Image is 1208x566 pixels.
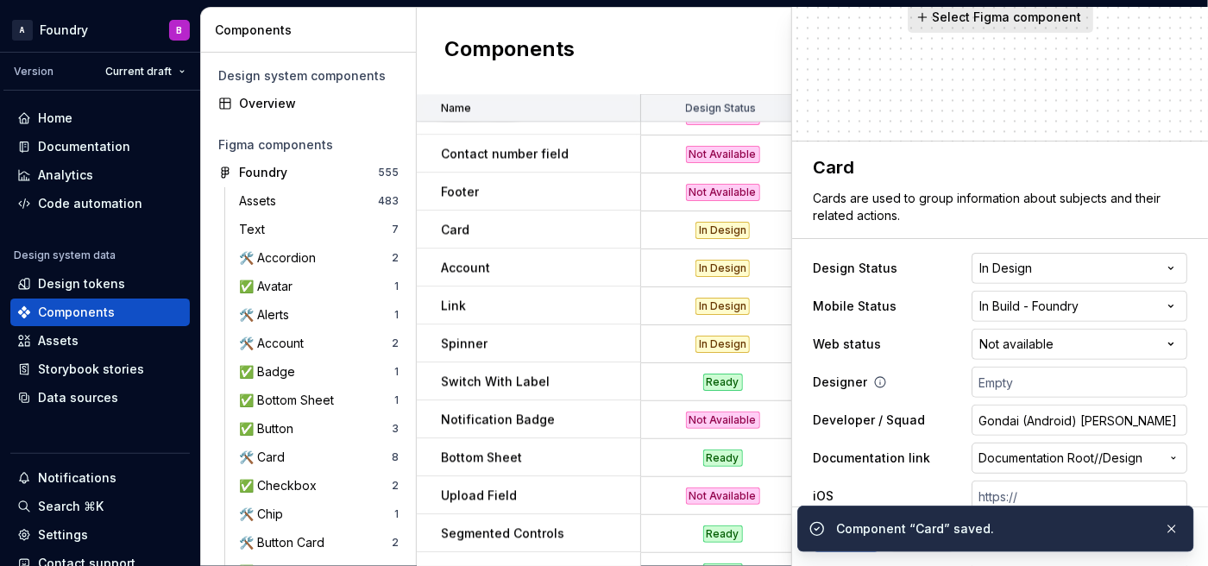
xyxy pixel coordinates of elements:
[239,363,302,380] div: ✅ Badge
[809,186,1184,228] textarea: Cards are used to group information about subjects and their related actions.
[394,280,399,293] div: 1
[239,192,283,210] div: Assets
[441,102,471,116] p: Name
[978,450,1098,467] span: Documentation Root /
[10,355,190,383] a: Storybook stories
[239,249,323,267] div: 🛠️ Accordion
[38,526,88,544] div: Settings
[10,104,190,132] a: Home
[211,90,406,117] a: Overview
[441,184,479,201] p: Footer
[239,477,324,494] div: ✅ Checkbox
[232,415,406,443] a: ✅ Button3
[232,187,406,215] a: Assets483
[10,384,190,412] a: Data sources
[813,412,925,429] label: Developer / Squad
[232,472,406,500] a: ✅ Checkbox2
[177,23,183,37] div: B
[813,450,930,467] label: Documentation link
[933,9,1082,26] span: Select Figma component
[38,138,130,155] div: Documentation
[40,22,88,39] div: Foundry
[38,275,125,292] div: Design tokens
[105,65,172,79] span: Current draft
[211,159,406,186] a: Foundry555
[378,194,399,208] div: 483
[441,487,517,505] p: Upload Field
[392,536,399,550] div: 2
[232,443,406,471] a: 🛠️ Card8
[239,506,290,523] div: 🛠️ Chip
[239,534,331,551] div: 🛠️ Button Card
[695,336,750,353] div: In Design
[441,412,555,429] p: Notification Badge
[239,449,292,466] div: 🛠️ Card
[394,308,399,322] div: 1
[239,335,311,352] div: 🛠️ Account
[12,20,33,41] div: A
[14,248,116,262] div: Design system data
[232,301,406,329] a: 🛠️ Alerts1
[441,525,564,543] p: Segmented Controls
[10,270,190,298] a: Design tokens
[972,481,1187,512] input: https://
[239,278,299,295] div: ✅ Avatar
[972,443,1187,474] button: Documentation Root//Design
[972,367,1187,398] input: Empty
[441,374,550,391] p: Switch With Label
[392,422,399,436] div: 3
[38,167,93,184] div: Analytics
[695,298,750,315] div: In Design
[38,389,118,406] div: Data sources
[232,358,406,386] a: ✅ Badge1
[3,11,197,48] button: AFoundryB
[394,507,399,521] div: 1
[232,529,406,557] a: 🛠️ Button Card2
[232,387,406,414] a: ✅ Bottom Sheet1
[392,450,399,464] div: 8
[836,520,1150,538] div: Component “Card” saved.
[813,260,897,277] label: Design Status
[38,110,72,127] div: Home
[441,450,522,467] p: Bottom Sheet
[38,332,79,349] div: Assets
[813,298,897,315] label: Mobile Status
[695,222,750,239] div: In Design
[686,102,757,116] p: Design Status
[218,136,399,154] div: Figma components
[239,164,287,181] div: Foundry
[394,365,399,379] div: 1
[444,35,575,66] h2: Components
[1098,450,1103,467] span: /
[686,146,760,163] div: Not Available
[10,161,190,189] a: Analytics
[232,330,406,357] a: 🛠️ Account2
[10,190,190,217] a: Code automation
[38,361,144,378] div: Storybook stories
[686,412,760,429] div: Not Available
[10,464,190,492] button: Notifications
[10,327,190,355] a: Assets
[10,133,190,160] a: Documentation
[813,374,867,391] label: Designer
[686,184,760,201] div: Not Available
[441,146,569,163] p: Contact number field
[813,336,881,353] label: Web status
[441,336,488,353] p: Spinner
[239,306,296,324] div: 🛠️ Alerts
[10,521,190,549] a: Settings
[232,216,406,243] a: Text7
[38,469,116,487] div: Notifications
[703,525,743,543] div: Ready
[10,299,190,326] a: Components
[441,222,469,239] p: Card
[38,195,142,212] div: Code automation
[215,22,409,39] div: Components
[232,273,406,300] a: ✅ Avatar1
[1103,450,1142,467] span: Design
[239,420,300,437] div: ✅ Button
[38,304,115,321] div: Components
[686,487,760,505] div: Not Available
[703,374,743,391] div: Ready
[392,479,399,493] div: 2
